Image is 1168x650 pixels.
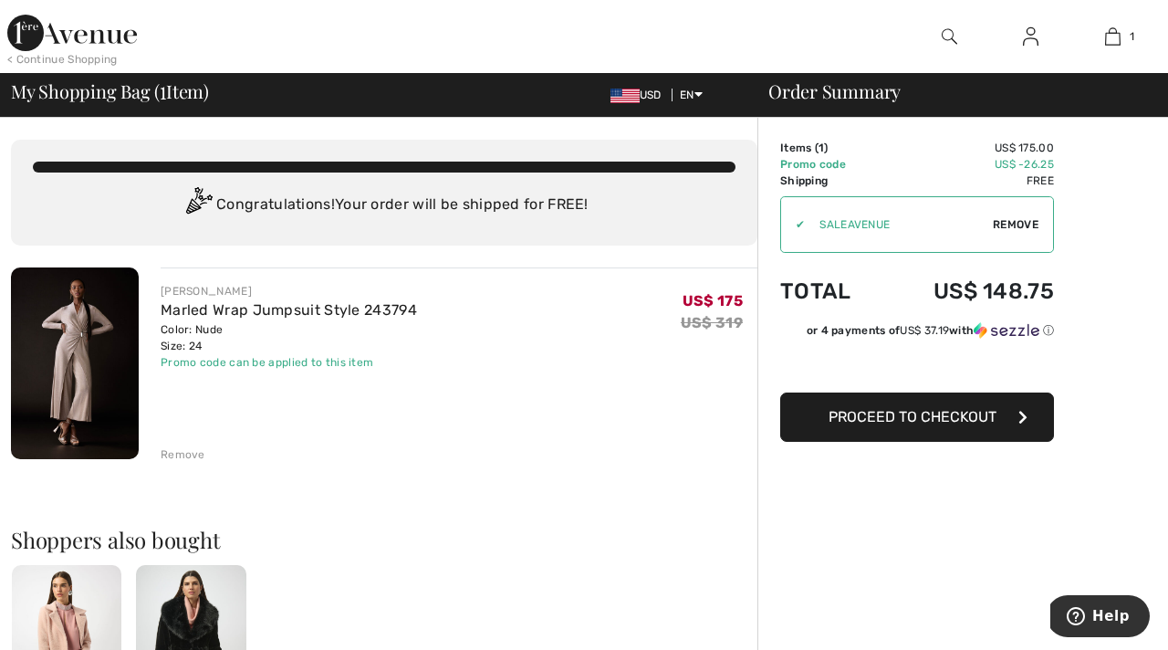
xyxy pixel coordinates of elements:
[780,173,881,189] td: Shipping
[11,529,757,550] h2: Shoppers also bought
[780,140,881,156] td: Items ( )
[610,89,640,103] img: US Dollar
[1105,26,1121,47] img: My Bag
[160,78,166,101] span: 1
[881,156,1054,173] td: US$ -26.25
[900,324,949,337] span: US$ 37.19
[11,267,139,459] img: Marled Wrap Jumpsuit Style 243794
[1050,595,1150,641] iframe: Opens a widget where you can find more information
[881,140,1054,156] td: US$ 175.00
[881,173,1054,189] td: Free
[746,82,1157,100] div: Order Summary
[1023,26,1038,47] img: My Info
[780,345,1054,386] iframe: PayPal-paypal
[819,142,824,154] span: 1
[610,89,669,101] span: USD
[161,354,417,371] div: Promo code can be applied to this item
[680,89,703,101] span: EN
[780,260,881,322] td: Total
[780,393,1054,442] button: Proceed to Checkout
[161,446,205,463] div: Remove
[1008,26,1053,48] a: Sign In
[780,156,881,173] td: Promo code
[161,301,417,319] a: Marled Wrap Jumpsuit Style 243794
[180,187,216,224] img: Congratulation2.svg
[11,82,209,100] span: My Shopping Bag ( Item)
[974,322,1039,339] img: Sezzle
[942,26,957,47] img: search the website
[1072,26,1152,47] a: 1
[993,216,1038,233] span: Remove
[681,314,743,331] s: US$ 319
[161,321,417,354] div: Color: Nude Size: 24
[829,408,996,425] span: Proceed to Checkout
[7,51,118,68] div: < Continue Shopping
[881,260,1054,322] td: US$ 148.75
[1130,28,1134,45] span: 1
[161,283,417,299] div: [PERSON_NAME]
[33,187,735,224] div: Congratulations! Your order will be shipped for FREE!
[683,292,743,309] span: US$ 175
[807,322,1054,339] div: or 4 payments of with
[780,322,1054,345] div: or 4 payments ofUS$ 37.19withSezzle Click to learn more about Sezzle
[781,216,805,233] div: ✔
[7,15,137,51] img: 1ère Avenue
[805,197,993,252] input: Promo code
